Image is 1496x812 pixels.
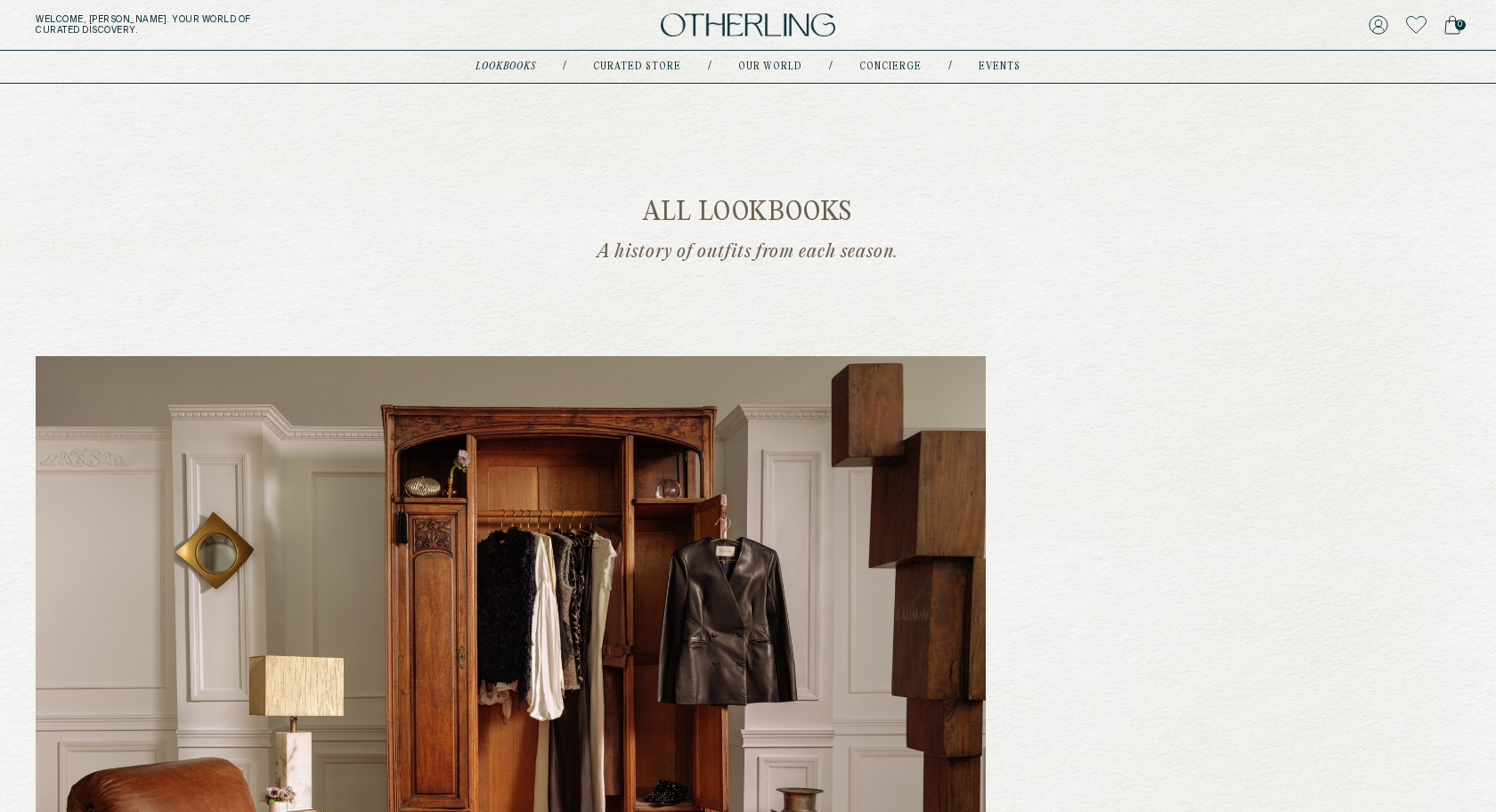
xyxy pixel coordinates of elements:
[859,62,922,71] a: concierge
[829,60,833,74] div: /
[36,14,463,36] h5: Welcome, [PERSON_NAME] . Your world of curated discovery.
[1455,20,1466,30] span: 0
[738,62,802,71] a: Our world
[661,13,835,37] img: logo
[563,60,566,74] div: /
[708,60,711,74] div: /
[593,62,681,71] a: Curated store
[948,60,952,74] div: /
[979,62,1020,71] a: events
[476,62,536,71] a: lookbooks
[36,199,1460,227] h1: All Lookbooks
[512,227,984,264] p: A history of outfits from each season.
[1444,12,1460,37] a: 0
